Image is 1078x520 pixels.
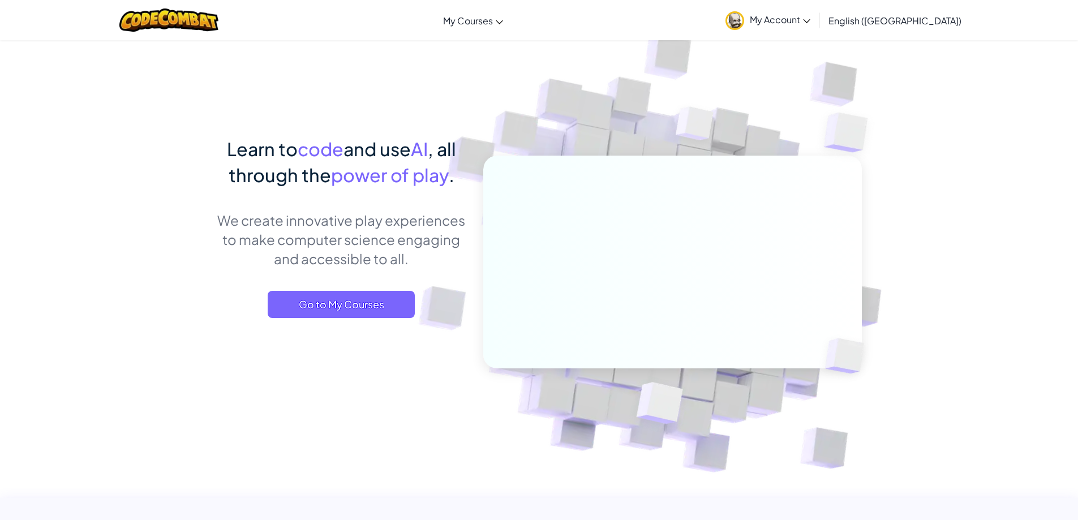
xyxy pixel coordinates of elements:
span: My Account [750,14,810,25]
span: and use [343,137,411,160]
span: Learn to [227,137,298,160]
span: code [298,137,343,160]
p: We create innovative play experiences to make computer science engaging and accessible to all. [217,210,466,268]
img: Overlap cubes [801,85,899,181]
img: Overlap cubes [806,315,891,397]
img: Overlap cubes [654,84,736,169]
a: Go to My Courses [268,291,415,318]
span: . [449,164,454,186]
span: AI [411,137,428,160]
img: Overlap cubes [608,358,710,452]
span: power of play [331,164,449,186]
a: English ([GEOGRAPHIC_DATA]) [823,5,967,36]
a: My Account [720,2,816,38]
span: English ([GEOGRAPHIC_DATA]) [828,15,961,27]
a: My Courses [437,5,509,36]
img: CodeCombat logo [119,8,218,32]
span: My Courses [443,15,493,27]
img: avatar [725,11,744,30]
